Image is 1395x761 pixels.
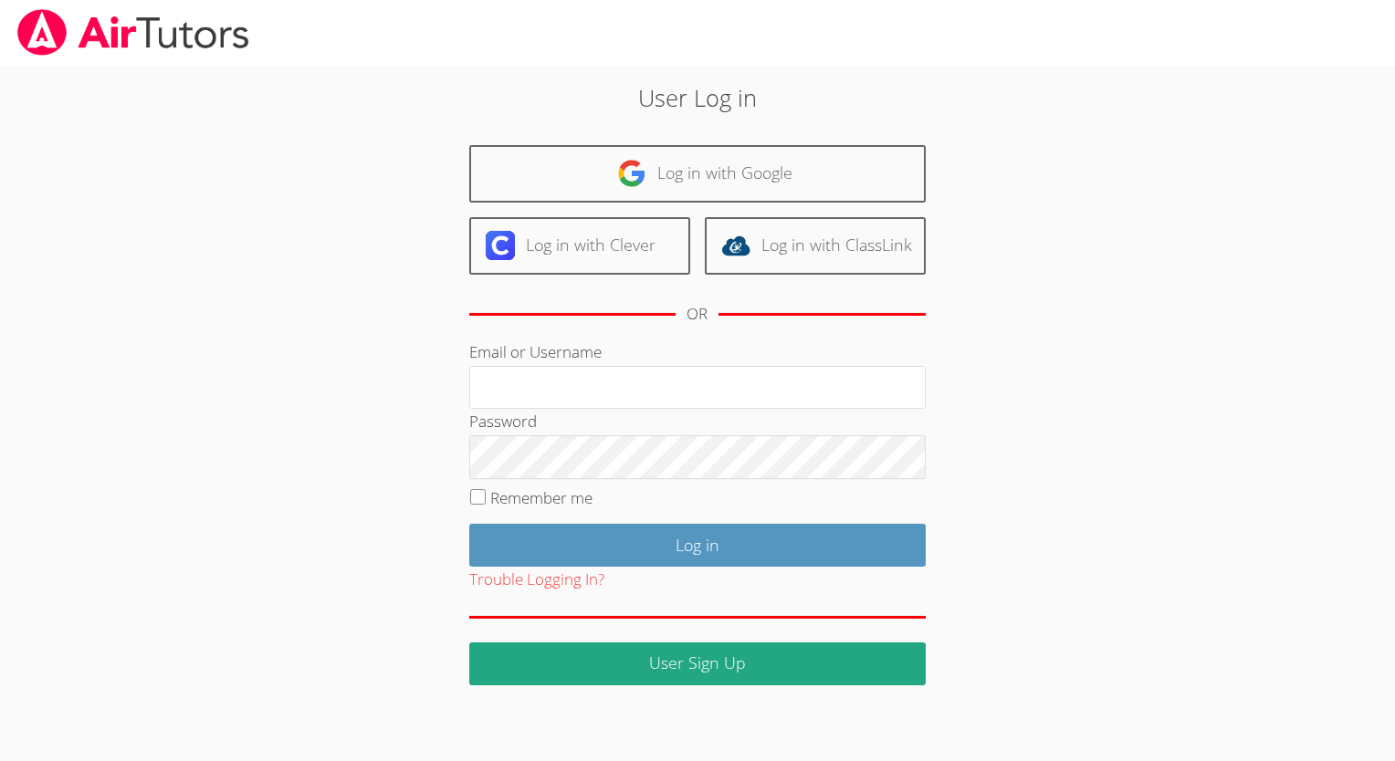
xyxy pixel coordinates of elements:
[469,524,926,567] input: Log in
[320,80,1074,115] h2: User Log in
[469,145,926,203] a: Log in with Google
[469,217,690,275] a: Log in with Clever
[469,567,604,593] button: Trouble Logging In?
[16,9,251,56] img: airtutors_banner-c4298cdbf04f3fff15de1276eac7730deb9818008684d7c2e4769d2f7ddbe033.png
[617,159,646,188] img: google-logo-50288ca7cdecda66e5e0955fdab243c47b7ad437acaf1139b6f446037453330a.svg
[705,217,926,275] a: Log in with ClassLink
[486,231,515,260] img: clever-logo-6eab21bc6e7a338710f1a6ff85c0baf02591cd810cc4098c63d3a4b26e2feb20.svg
[469,642,926,685] a: User Sign Up
[721,231,750,260] img: classlink-logo-d6bb404cc1216ec64c9a2012d9dc4662098be43eaf13dc465df04b49fa7ab582.svg
[490,487,593,508] label: Remember me
[469,341,602,362] label: Email or Username
[687,301,708,328] div: OR
[469,411,537,432] label: Password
